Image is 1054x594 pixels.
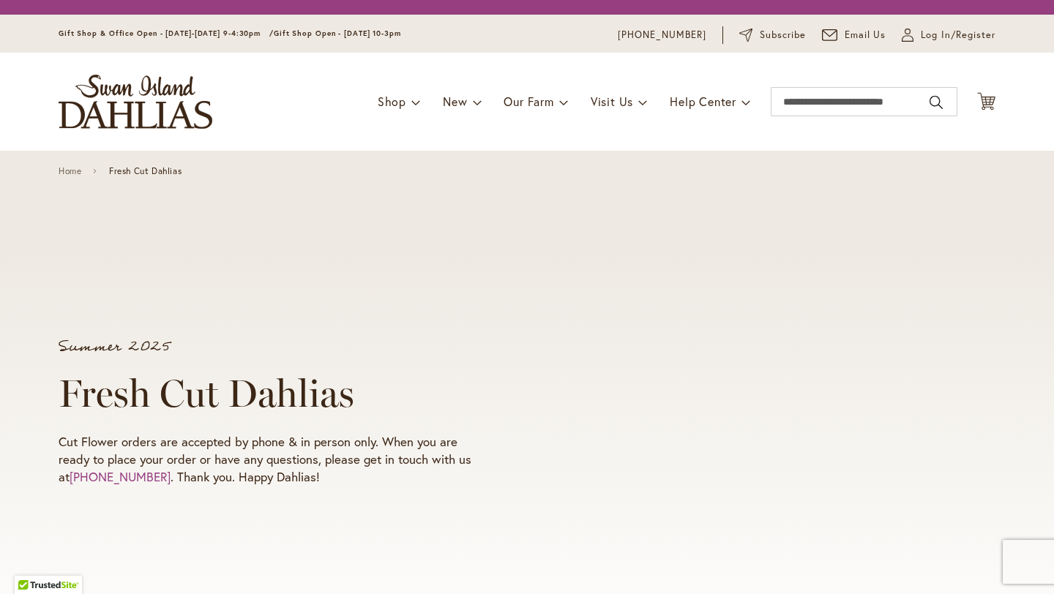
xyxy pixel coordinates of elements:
span: Gift Shop & Office Open - [DATE]-[DATE] 9-4:30pm / [59,29,274,38]
span: Shop [378,94,406,109]
span: Subscribe [760,28,806,42]
a: Subscribe [739,28,806,42]
p: Cut Flower orders are accepted by phone & in person only. When you are ready to place your order ... [59,433,485,486]
span: Help Center [670,94,736,109]
button: Search [930,91,943,114]
span: Visit Us [591,94,633,109]
a: [PHONE_NUMBER] [618,28,706,42]
span: New [443,94,467,109]
span: Gift Shop Open - [DATE] 10-3pm [274,29,401,38]
p: Summer 2025 [59,339,485,354]
span: Our Farm [504,94,553,109]
span: Log In/Register [921,28,995,42]
a: Log In/Register [902,28,995,42]
a: [PHONE_NUMBER] [70,468,171,485]
span: Email Us [845,28,886,42]
a: store logo [59,75,212,129]
h1: Fresh Cut Dahlias [59,372,485,416]
span: Fresh Cut Dahlias [109,166,182,176]
a: Home [59,166,81,176]
a: Email Us [822,28,886,42]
